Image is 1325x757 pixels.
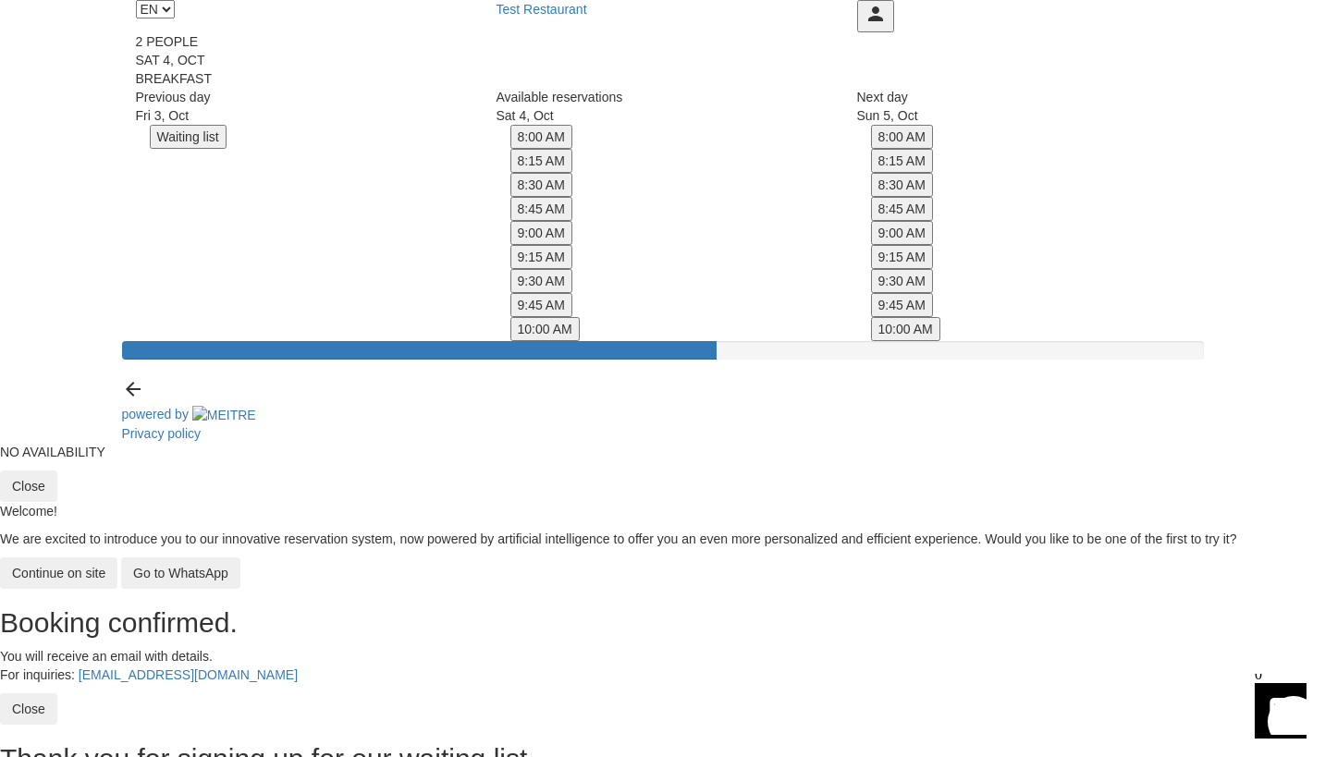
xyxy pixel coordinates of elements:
button: 8:45 AM [871,197,933,221]
button: 8:00 AM [871,125,933,149]
div: Sat 4, Oct [136,51,1190,69]
button: 8:00 AM [510,125,572,149]
a: Test Restaurant [497,2,587,17]
button: 10:00 AM [871,317,940,341]
button: 9:30 AM [510,269,572,293]
div: Sun 5, Oct [857,106,1190,125]
i: arrow_backward [122,378,233,400]
div: Breakfast [136,69,1190,88]
button: 9:00 AM [871,221,933,245]
div: Sat 4, Oct [497,106,829,125]
button: 8:30 AM [871,173,933,197]
div: Fri 3, Oct [136,106,469,125]
iframe: Front Chat [1237,674,1317,753]
i: person [865,3,887,25]
button: 10:00 AM [510,317,580,341]
button: 9:45 AM [871,293,933,317]
a: powered by [122,407,256,421]
button: 9:15 AM [871,245,933,269]
div: Previous day [136,88,469,125]
span: powered by [122,407,189,421]
button: 9:30 AM [871,269,933,293]
button: 8:30 AM [510,173,572,197]
div: Next day [857,88,1190,125]
button: 8:15 AM [871,149,933,173]
a: [EMAIL_ADDRESS][DOMAIN_NAME] [79,667,298,682]
button: 8:45 AM [510,197,572,221]
button: Waiting list [150,125,227,149]
button: 9:45 AM [510,293,572,317]
button: Go to WhatsApp [121,557,240,589]
button: 9:15 AM [510,245,572,269]
div: Available reservations [497,88,829,125]
img: MEITRE [192,406,256,424]
a: Privacy policy [122,426,202,441]
button: 9:00 AM [510,221,572,245]
span: 2 people [136,34,199,49]
button: 8:15 AM [510,149,572,173]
